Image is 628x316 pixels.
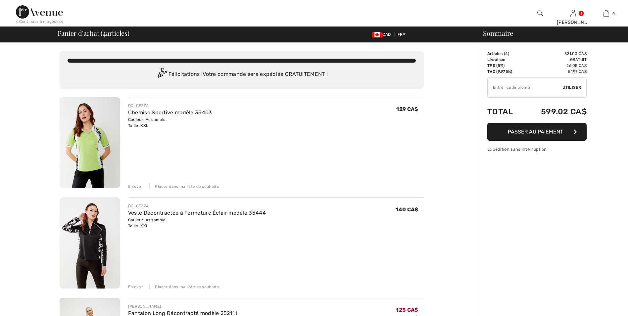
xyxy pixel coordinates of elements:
span: 4 [612,10,615,16]
td: Articles ( ) [487,51,523,57]
span: 129 CA$ [396,106,418,112]
img: Mes infos [570,9,576,17]
span: 123 CA$ [396,307,418,313]
td: 26.05 CA$ [523,63,587,69]
span: Passer au paiement [508,129,563,135]
div: [PERSON_NAME] [128,303,237,309]
img: Congratulation2.svg [155,68,169,81]
div: DOLCEZZA [128,103,212,109]
a: Se connecter [570,10,576,16]
a: Veste Décontractée à Fermeture Éclair modèle 35444 [128,210,266,216]
td: 599.02 CA$ [523,100,587,123]
img: Veste Décontractée à Fermeture Éclair modèle 35444 [60,197,120,289]
img: Mon panier [604,9,609,17]
img: recherche [537,9,543,17]
td: TPS (5%) [487,63,523,69]
span: FR [398,32,406,37]
span: CAD [372,32,393,37]
td: TVQ (9.975%) [487,69,523,75]
td: Total [487,100,523,123]
img: 1ère Avenue [16,5,63,19]
div: Couleur: As sample Taille: XXL [128,117,212,129]
div: Couleur: As sample Taille: XXL [128,217,266,229]
div: [PERSON_NAME] [557,19,589,26]
span: 4 [505,51,508,56]
td: 521.00 CA$ [523,51,587,57]
button: Passer au paiement [487,123,587,141]
div: < Continuer à magasiner [16,19,64,25]
div: Placer dans ma liste de souhaits [149,284,219,290]
a: 4 [590,9,622,17]
a: Chemise Sportive modèle 35403 [128,109,212,116]
div: Sommaire [475,30,624,36]
td: Livraison [487,57,523,63]
div: DOLCEZZA [128,203,266,209]
span: Panier d'achat ( articles) [58,30,129,36]
span: 140 CA$ [396,206,418,213]
div: Expédition sans interruption [487,146,587,152]
img: Chemise Sportive modèle 35403 [60,97,120,188]
span: 4 [103,28,106,37]
span: Utiliser [562,84,581,90]
div: Placer dans ma liste de souhaits [149,184,219,189]
div: Félicitations ! Votre commande sera expédiée GRATUITEMENT ! [68,68,416,81]
img: Canadian Dollar [372,32,382,37]
div: Enlever [128,184,143,189]
input: Code promo [488,78,562,97]
td: Gratuit [523,57,587,63]
div: Enlever [128,284,143,290]
td: 51.97 CA$ [523,69,587,75]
